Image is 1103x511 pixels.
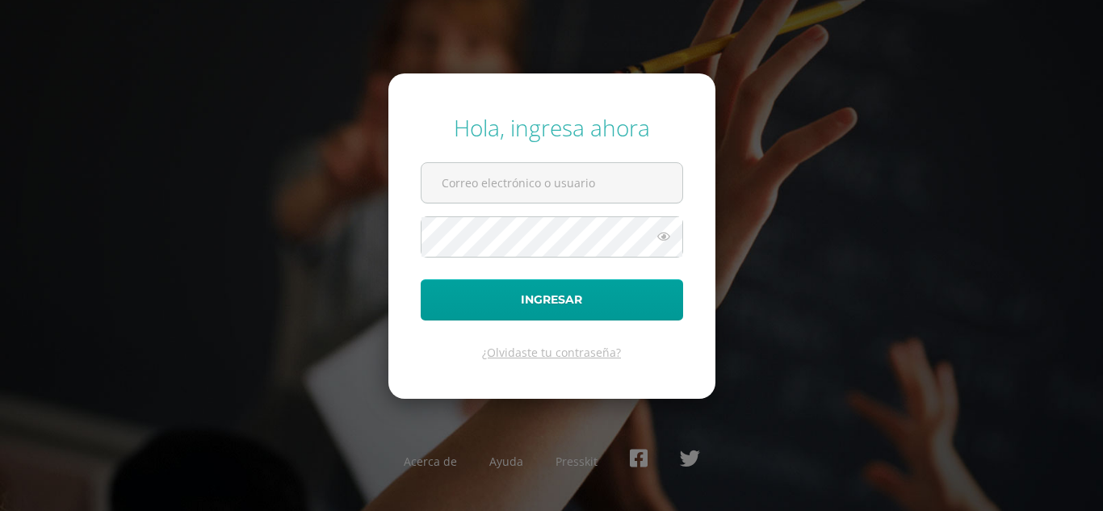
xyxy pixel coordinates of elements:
[556,454,598,469] a: Presskit
[421,163,682,203] input: Correo electrónico o usuario
[421,112,683,143] div: Hola, ingresa ahora
[421,279,683,320] button: Ingresar
[404,454,457,469] a: Acerca de
[489,454,523,469] a: Ayuda
[482,345,621,360] a: ¿Olvidaste tu contraseña?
